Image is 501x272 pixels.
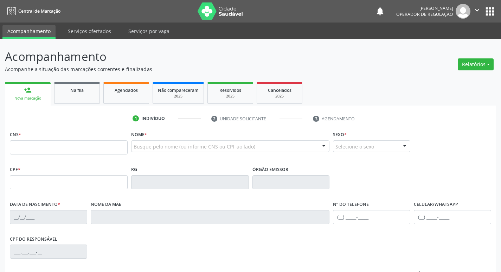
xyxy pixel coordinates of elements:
[24,86,32,94] div: person_add
[268,87,291,93] span: Cancelados
[375,6,385,16] button: notifications
[335,143,374,150] span: Selecione o sexo
[123,25,174,37] a: Serviços por vaga
[158,87,199,93] span: Não compareceram
[252,164,288,175] label: Órgão emissor
[333,129,347,140] label: Sexo
[115,87,138,93] span: Agendados
[5,5,60,17] a: Central de Marcação
[5,48,349,65] p: Acompanhamento
[63,25,116,37] a: Serviços ofertados
[18,8,60,14] span: Central de Marcação
[10,210,87,224] input: __/__/____
[10,96,46,101] div: Nova marcação
[473,6,481,14] i: 
[10,129,21,140] label: CNS
[456,4,470,19] img: img
[158,94,199,99] div: 2025
[10,199,60,210] label: Data de nascimento
[213,94,248,99] div: 2025
[141,115,165,122] div: Indivíduo
[458,58,494,70] button: Relatórios
[219,87,241,93] span: Resolvidos
[484,5,496,18] button: apps
[414,210,491,224] input: (__) _____-_____
[396,11,453,17] span: Operador de regulação
[131,164,137,175] label: RG
[333,199,369,210] label: Nº do Telefone
[470,4,484,19] button: 
[131,129,147,140] label: Nome
[133,115,139,122] div: 1
[91,199,121,210] label: Nome da mãe
[70,87,84,93] span: Na fila
[262,94,297,99] div: 2025
[414,199,458,210] label: Celular/WhatsApp
[10,245,87,259] input: ___.___.___-__
[2,25,56,39] a: Acompanhamento
[5,65,349,73] p: Acompanhe a situação das marcações correntes e finalizadas
[333,210,410,224] input: (__) _____-_____
[10,234,57,245] label: CPF do responsável
[396,5,453,11] div: [PERSON_NAME]
[10,164,20,175] label: CPF
[134,143,255,150] span: Busque pelo nome (ou informe CNS ou CPF ao lado)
